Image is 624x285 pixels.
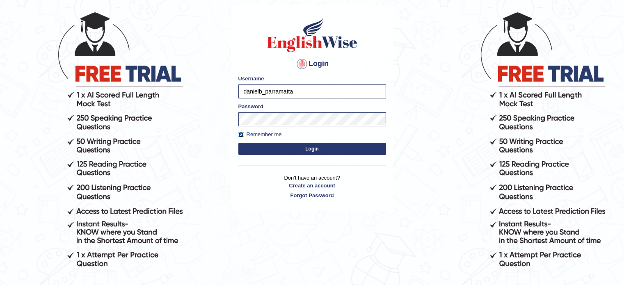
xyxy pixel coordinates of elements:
[238,130,282,139] label: Remember me
[238,57,386,71] h4: Login
[238,75,264,82] label: Username
[265,16,359,53] img: Logo of English Wise sign in for intelligent practice with AI
[238,174,386,199] p: Don't have an account?
[238,182,386,189] a: Create an account
[238,132,244,137] input: Remember me
[238,103,263,110] label: Password
[238,192,386,199] a: Forgot Password
[238,143,386,155] button: Login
